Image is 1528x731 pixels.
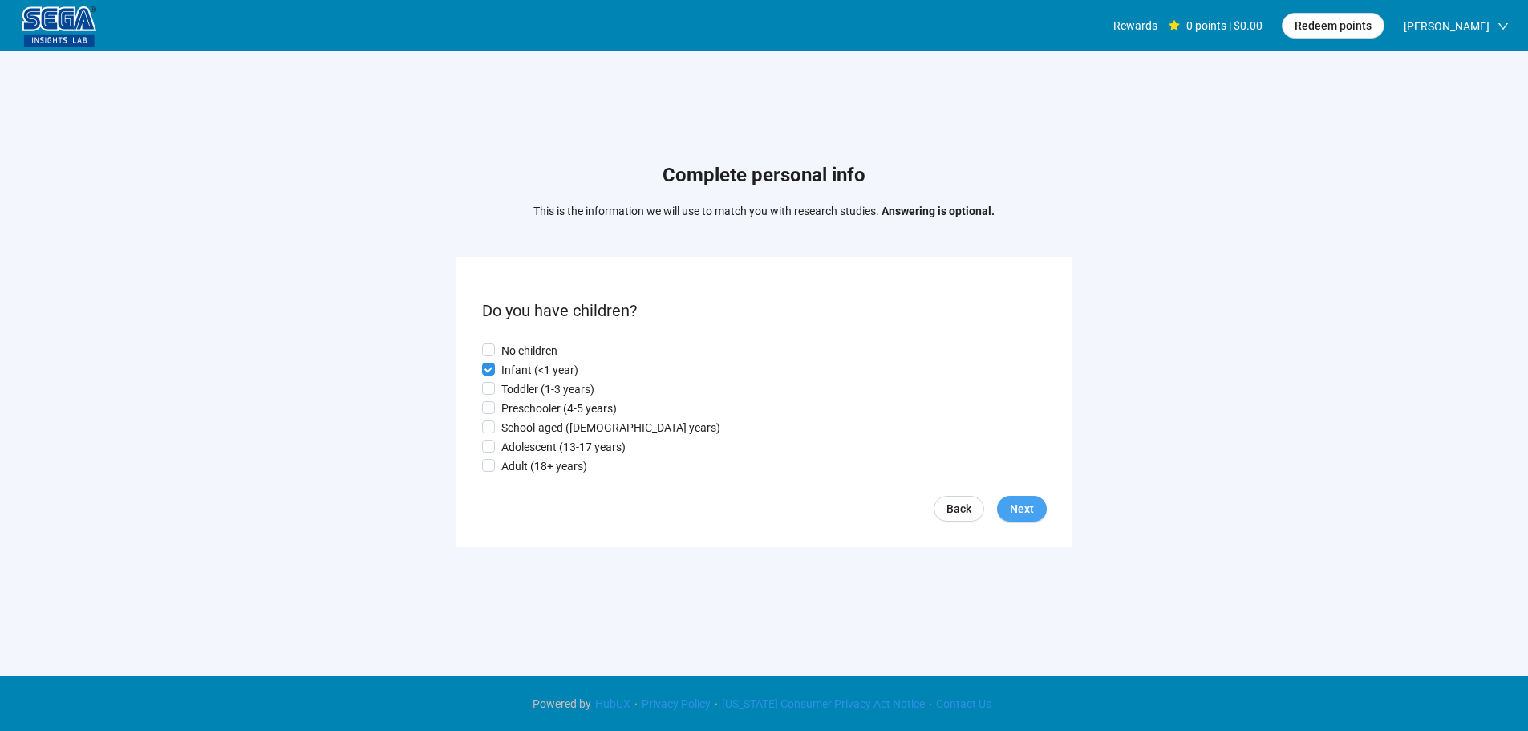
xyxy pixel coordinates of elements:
p: Adult (18+ years) [501,457,587,475]
a: Contact Us [932,697,995,710]
a: [US_STATE] Consumer Privacy Act Notice [718,697,929,710]
span: Powered by [533,697,591,710]
button: Redeem points [1282,13,1384,39]
p: This is the information we will use to match you with research studies. [533,202,995,220]
p: No children [501,342,557,359]
div: · · · [533,695,995,713]
span: Back [946,500,971,518]
span: star [1169,20,1180,31]
strong: Answering is optional. [882,205,995,217]
p: Adolescent (13-17 years) [501,438,626,456]
span: Next [1010,500,1034,518]
a: HubUX [591,697,634,710]
p: Preschooler (4-5 years) [501,400,617,417]
p: Infant (<1 year) [501,361,578,379]
p: School-aged ([DEMOGRAPHIC_DATA] years) [501,419,720,437]
button: Next [997,496,1047,522]
span: down [1498,21,1509,32]
span: Redeem points [1295,17,1372,35]
a: Back [934,496,984,522]
h1: Complete personal info [533,160,995,191]
a: Privacy Policy [638,697,715,710]
span: [PERSON_NAME] [1404,1,1489,52]
p: Toddler (1-3 years) [501,380,594,398]
p: Do you have children? [482,298,1047,323]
